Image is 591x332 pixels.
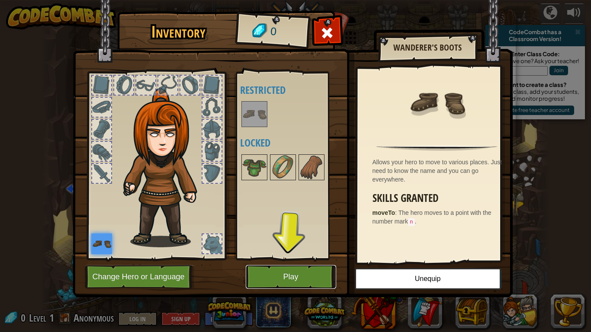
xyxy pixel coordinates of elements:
h3: Skills Granted [373,192,506,204]
h4: Locked [240,137,349,148]
div: Allows your hero to move to various places. Just need to know the name and you can go everywhere. [373,158,506,184]
button: Unequip [355,268,501,290]
img: portrait.png [409,74,465,131]
img: portrait.png [271,155,295,179]
button: Play [246,265,336,289]
img: hair_f2.png [119,88,212,247]
img: portrait.png [299,155,324,179]
h1: Inventory [123,23,234,41]
h2: Wanderer's Boots [387,43,468,52]
code: n [408,218,415,226]
span: : [395,209,398,216]
h4: Restricted [240,84,349,96]
strong: moveTo [373,209,395,216]
button: Change Hero or Language [85,265,195,289]
span: The hero moves to a point with the number mark . [373,209,491,225]
img: hr.png [376,145,497,151]
img: portrait.png [242,155,267,179]
img: portrait.png [91,233,112,254]
img: portrait.png [242,102,267,126]
span: 0 [270,24,277,40]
